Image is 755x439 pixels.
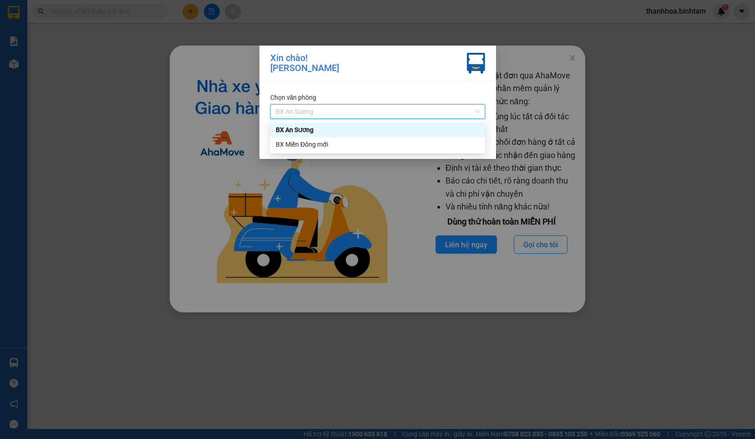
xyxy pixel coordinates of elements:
div: BX Miền Đông mới [270,137,485,152]
div: BX An Sương [270,123,485,137]
span: BX An Sương [276,105,480,118]
div: BX Miền Đông mới [276,139,480,149]
div: BX An Sương [276,125,480,135]
div: Chọn văn phòng [270,92,485,102]
img: vxr-icon [467,53,485,74]
div: Xin chào! [PERSON_NAME] [270,53,339,74]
